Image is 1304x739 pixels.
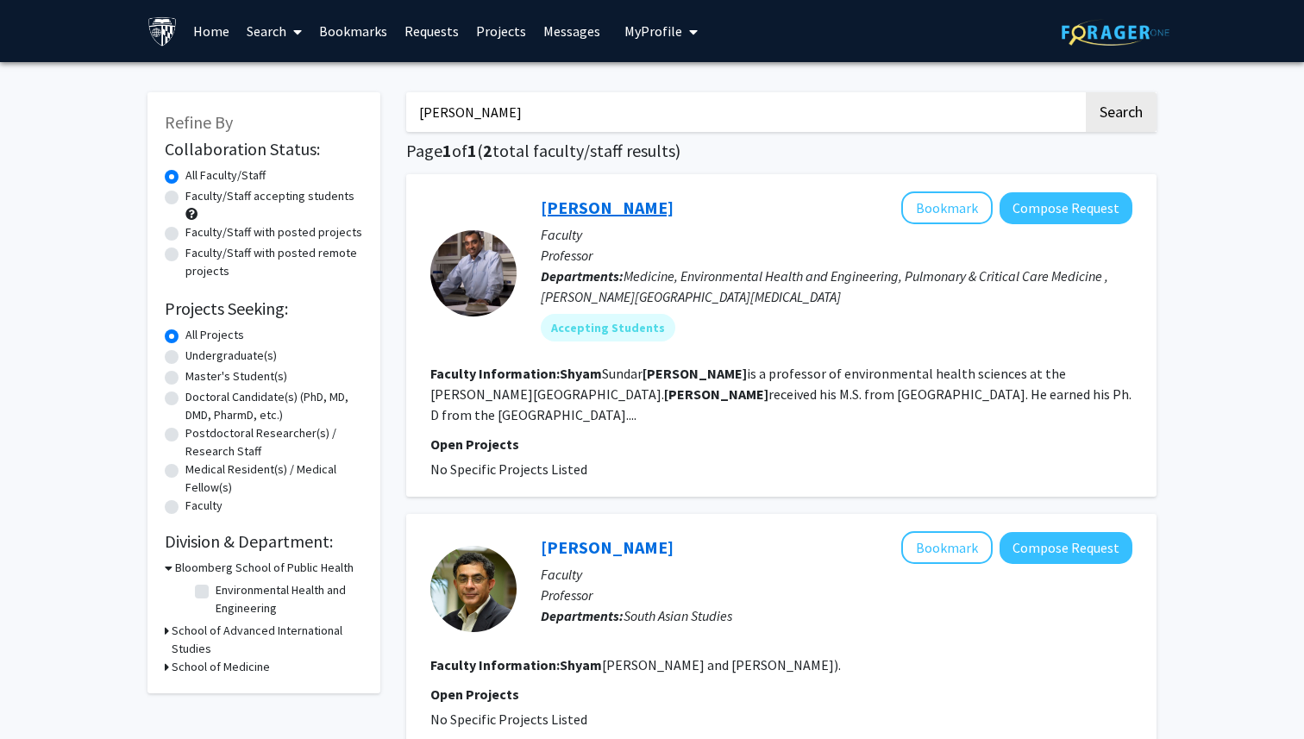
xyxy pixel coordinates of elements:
[147,16,178,47] img: Johns Hopkins University Logo
[467,1,535,61] a: Projects
[165,111,233,133] span: Refine By
[541,564,1132,585] p: Faculty
[664,385,768,403] b: [PERSON_NAME]
[185,244,363,280] label: Faculty/Staff with posted remote projects
[406,92,1083,132] input: Search Keywords
[165,531,363,552] h2: Division & Department:
[541,314,675,341] mat-chip: Accepting Students
[901,191,993,224] button: Add Shyam Biswal to Bookmarks
[430,434,1132,454] p: Open Projects
[175,559,354,577] h3: Bloomberg School of Public Health
[901,531,993,564] button: Add Devesh Kapur to Bookmarks
[185,497,223,515] label: Faculty
[1000,532,1132,564] button: Compose Request to Devesh Kapur
[430,460,587,478] span: No Specific Projects Listed
[624,22,682,40] span: My Profile
[442,140,452,161] span: 1
[1062,19,1169,46] img: ForagerOne Logo
[643,365,747,382] b: [PERSON_NAME]
[541,267,624,285] b: Departments:
[541,267,1108,305] span: Medicine, Environmental Health and Engineering, Pulmonary & Critical Care Medicine , [PERSON_NAME...
[483,140,492,161] span: 2
[185,388,363,424] label: Doctoral Candidate(s) (PhD, MD, DMD, PharmD, etc.)
[185,187,354,205] label: Faculty/Staff accepting students
[430,711,587,728] span: No Specific Projects Listed
[185,424,363,460] label: Postdoctoral Researcher(s) / Research Staff
[560,365,602,382] b: Shyam
[185,223,362,241] label: Faculty/Staff with posted projects
[396,1,467,61] a: Requests
[165,139,363,160] h2: Collaboration Status:
[430,365,560,382] b: Faculty Information:
[216,581,359,617] label: Environmental Health and Engineering
[1086,92,1157,132] button: Search
[541,536,674,558] a: [PERSON_NAME]
[467,140,477,161] span: 1
[172,622,363,658] h3: School of Advanced International Studies
[165,298,363,319] h2: Projects Seeking:
[406,141,1157,161] h1: Page of ( total faculty/staff results)
[172,658,270,676] h3: School of Medicine
[541,224,1132,245] p: Faculty
[541,245,1132,266] p: Professor
[541,607,624,624] b: Departments:
[185,1,238,61] a: Home
[13,661,73,726] iframe: Chat
[238,1,310,61] a: Search
[185,367,287,385] label: Master's Student(s)
[560,656,841,673] fg-read-more: [PERSON_NAME] and [PERSON_NAME]).
[430,656,560,673] b: Faculty Information:
[624,607,732,624] span: South Asian Studies
[185,326,244,344] label: All Projects
[185,347,277,365] label: Undergraduate(s)
[185,166,266,185] label: All Faculty/Staff
[541,585,1132,605] p: Professor
[560,656,602,673] b: Shyam
[541,197,674,218] a: [PERSON_NAME]
[535,1,609,61] a: Messages
[1000,192,1132,224] button: Compose Request to Shyam Biswal
[430,684,1132,705] p: Open Projects
[185,460,363,497] label: Medical Resident(s) / Medical Fellow(s)
[430,365,1132,423] fg-read-more: Sundar is a professor of environmental health sciences at the [PERSON_NAME][GEOGRAPHIC_DATA]. rec...
[310,1,396,61] a: Bookmarks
